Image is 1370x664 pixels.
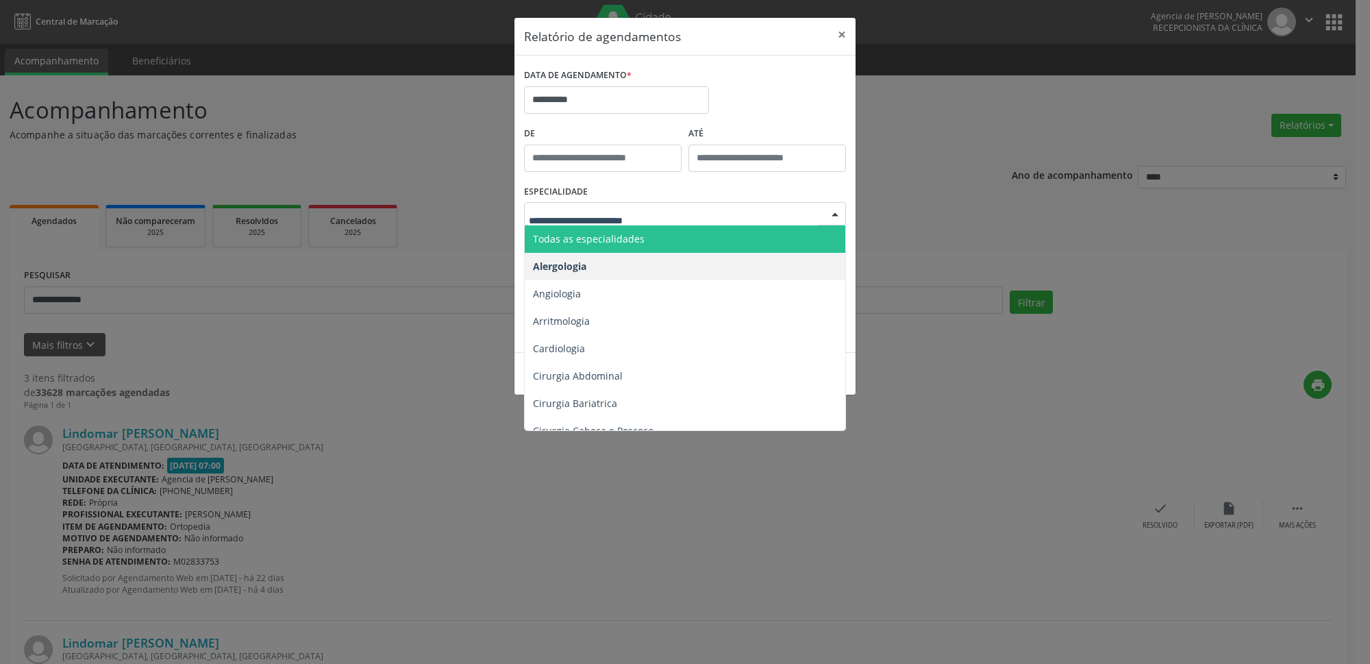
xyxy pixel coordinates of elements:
[533,342,585,355] span: Cardiologia
[524,182,588,203] label: ESPECIALIDADE
[524,123,682,145] label: De
[533,424,653,437] span: Cirurgia Cabeça e Pescoço
[524,65,632,86] label: DATA DE AGENDAMENTO
[533,369,623,382] span: Cirurgia Abdominal
[533,397,617,410] span: Cirurgia Bariatrica
[533,315,590,328] span: Arritmologia
[533,287,581,300] span: Angiologia
[524,27,681,45] h5: Relatório de agendamentos
[533,232,645,245] span: Todas as especialidades
[828,18,856,51] button: Close
[533,260,586,273] span: Alergologia
[688,123,846,145] label: ATÉ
